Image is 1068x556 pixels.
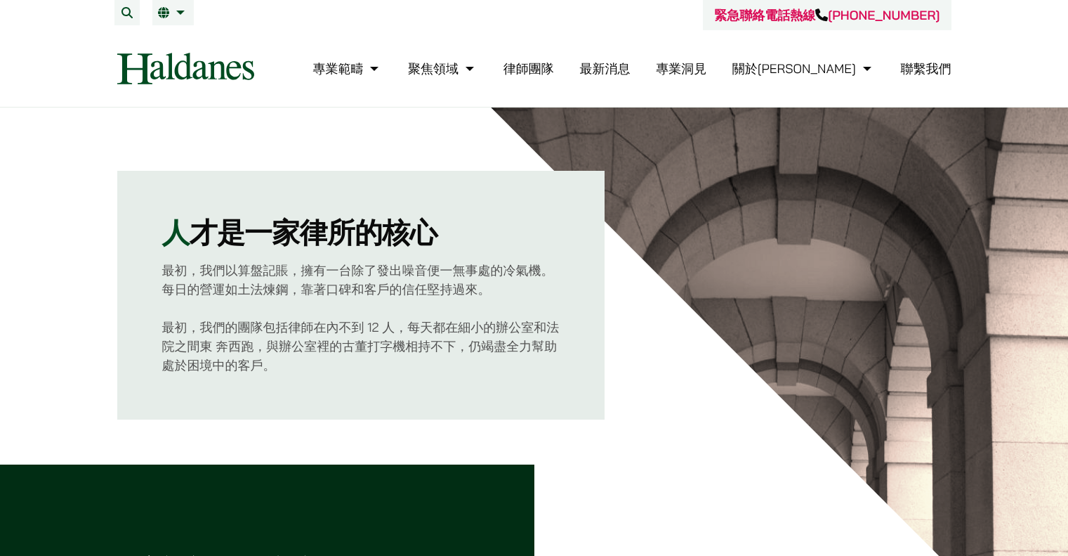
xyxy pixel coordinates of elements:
img: Logo of Haldanes [117,53,254,84]
p: 最初，我們的團隊包括律師在內不到 12 人，每天都在細小的辦公室和法院之間東 奔西跑，與辦公室裡的古董打字機相持不下，仍竭盡全力幫助處於困境中的客戶。 [162,318,560,375]
a: 關於何敦 [732,60,875,77]
a: 專業範疇 [312,60,382,77]
mark: 人 [162,214,190,251]
a: 律師團隊 [503,60,554,77]
a: 聚焦領域 [408,60,477,77]
a: 專業洞見 [656,60,706,77]
h2: 才是一家律所的核心 [162,216,560,250]
a: 最新消息 [579,60,630,77]
a: 繁 [158,7,188,18]
p: 最初，我們以算盤記賬，擁有一台除了發出噪音便一無事處的冷氣機。每日的營運如土法煉鋼，靠著口碑和客戶的信任堅持過來。 [162,261,560,299]
a: 緊急聯絡電話熱線[PHONE_NUMBER] [714,7,940,23]
a: 聯繫我們 [901,60,951,77]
